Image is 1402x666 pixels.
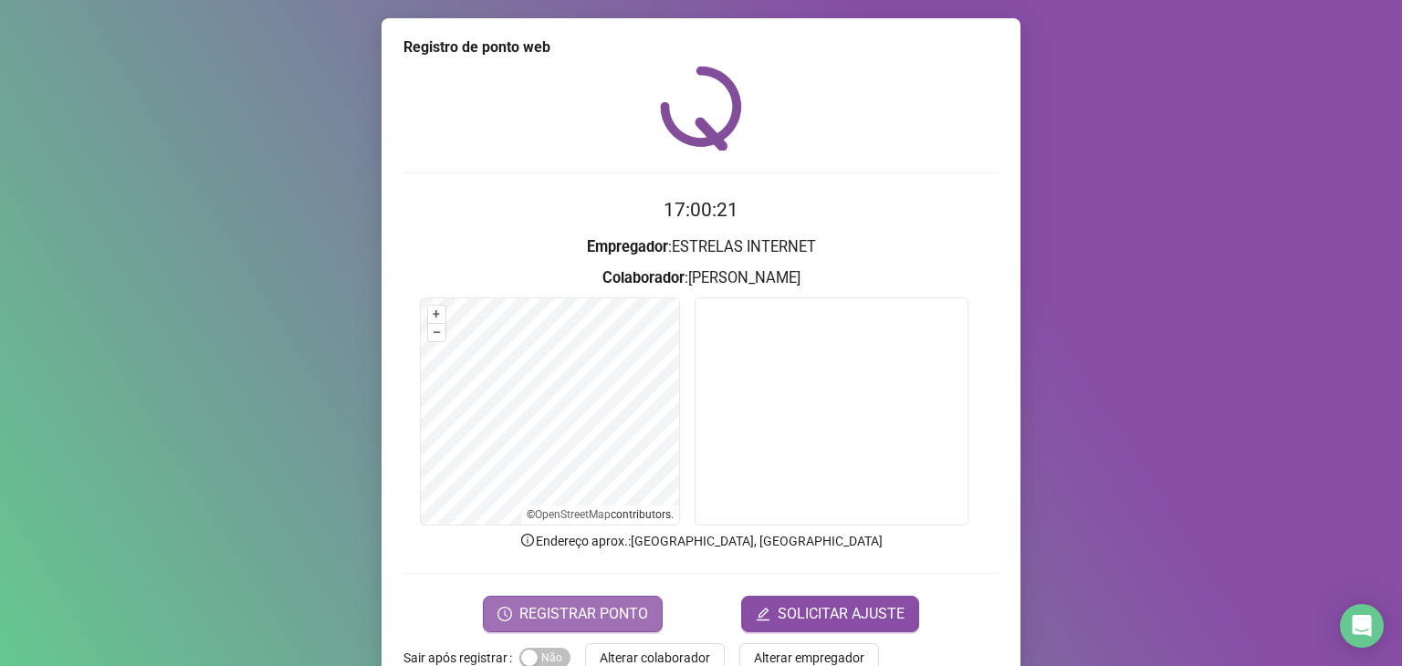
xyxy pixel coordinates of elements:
span: info-circle [519,532,536,548]
button: – [428,324,445,341]
a: OpenStreetMap [535,508,611,521]
h3: : [PERSON_NAME] [403,266,999,290]
div: Registro de ponto web [403,36,999,58]
li: © contributors. [527,508,674,521]
strong: Colaborador [602,269,685,286]
span: edit [756,607,770,621]
span: clock-circle [497,607,512,621]
strong: Empregador [587,238,668,255]
img: QRPoint [660,66,742,151]
h3: : ESTRELAS INTERNET [403,235,999,259]
button: REGISTRAR PONTO [483,596,663,632]
time: 17:00:21 [664,199,738,221]
span: SOLICITAR AJUSTE [778,603,905,625]
button: editSOLICITAR AJUSTE [741,596,919,632]
span: REGISTRAR PONTO [519,603,648,625]
button: + [428,306,445,323]
div: Open Intercom Messenger [1340,604,1384,648]
p: Endereço aprox. : [GEOGRAPHIC_DATA], [GEOGRAPHIC_DATA] [403,531,999,551]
